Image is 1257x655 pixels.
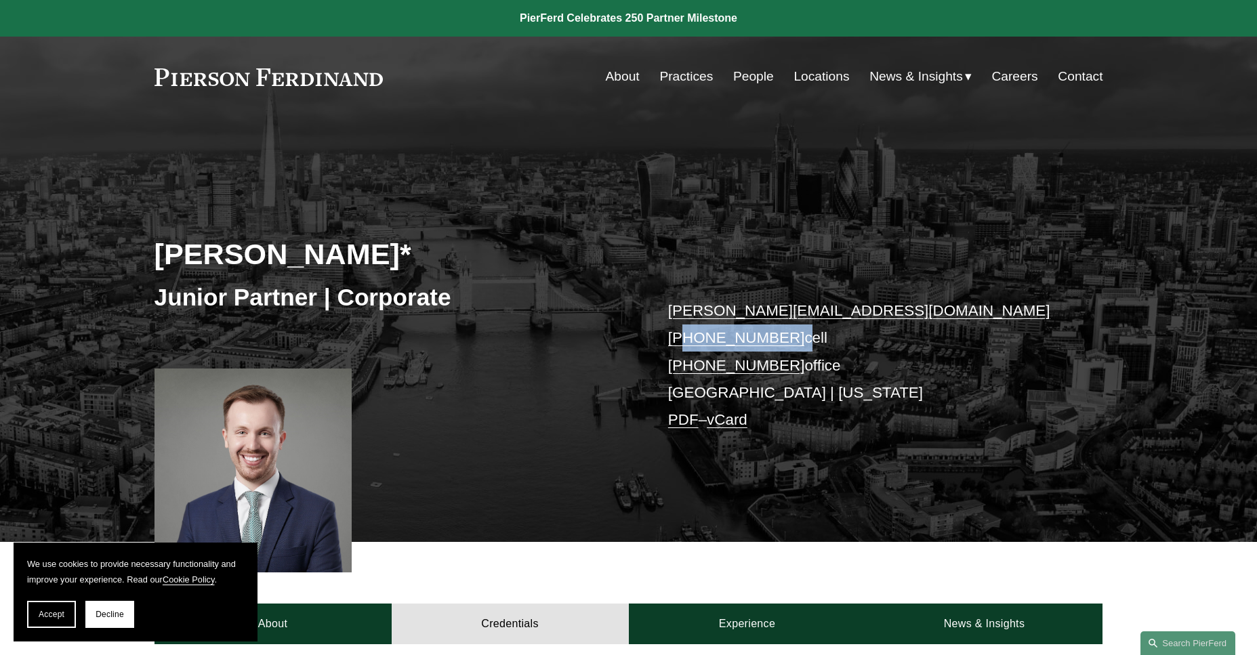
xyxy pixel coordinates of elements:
a: vCard [707,411,747,428]
a: [PHONE_NUMBER] [668,357,805,374]
p: We use cookies to provide necessary functionality and improve your experience. Read our . [27,556,244,587]
section: Cookie banner [14,543,257,641]
span: Accept [39,610,64,619]
a: Credentials [392,604,629,644]
h3: Junior Partner | Corporate [154,282,629,312]
a: Search this site [1140,631,1235,655]
a: Cookie Policy [163,574,215,585]
a: About [606,64,640,89]
span: News & Insights [869,65,963,89]
a: About [154,604,392,644]
a: folder dropdown [869,64,972,89]
a: [PHONE_NUMBER] [668,329,805,346]
a: Locations [794,64,849,89]
h2: [PERSON_NAME]* [154,236,629,272]
button: Accept [27,601,76,628]
a: Careers [991,64,1037,89]
a: [PERSON_NAME][EMAIL_ADDRESS][DOMAIN_NAME] [668,302,1050,319]
a: News & Insights [865,604,1103,644]
a: Experience [629,604,866,644]
button: Decline [85,601,134,628]
p: cell office [GEOGRAPHIC_DATA] | [US_STATE] – [668,297,1063,434]
a: PDF [668,411,699,428]
a: Contact [1058,64,1103,89]
a: People [733,64,774,89]
a: Practices [659,64,713,89]
span: Decline [96,610,124,619]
